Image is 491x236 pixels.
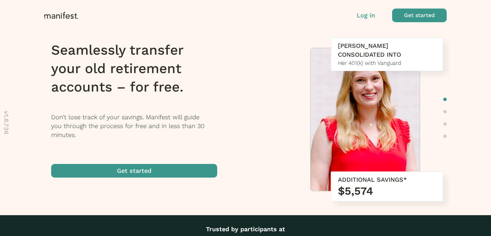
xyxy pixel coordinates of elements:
[338,175,436,184] div: ADDITIONAL SAVINGS*
[51,41,226,96] h1: Seamlessly transfer your old retirement accounts – for free.
[51,113,226,139] p: Don’t lose track of your savings. Manifest will guide you through the process for free and in les...
[338,184,436,198] h3: $5,574
[338,59,436,67] div: Her 401(k) with Vanguard
[357,11,375,20] button: Log in
[51,164,217,178] button: Get started
[392,9,447,22] button: Get started
[2,111,11,134] p: v 1.8.736
[311,48,420,194] img: Meredith
[338,41,436,59] div: [PERSON_NAME] CONSOLIDATED INTO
